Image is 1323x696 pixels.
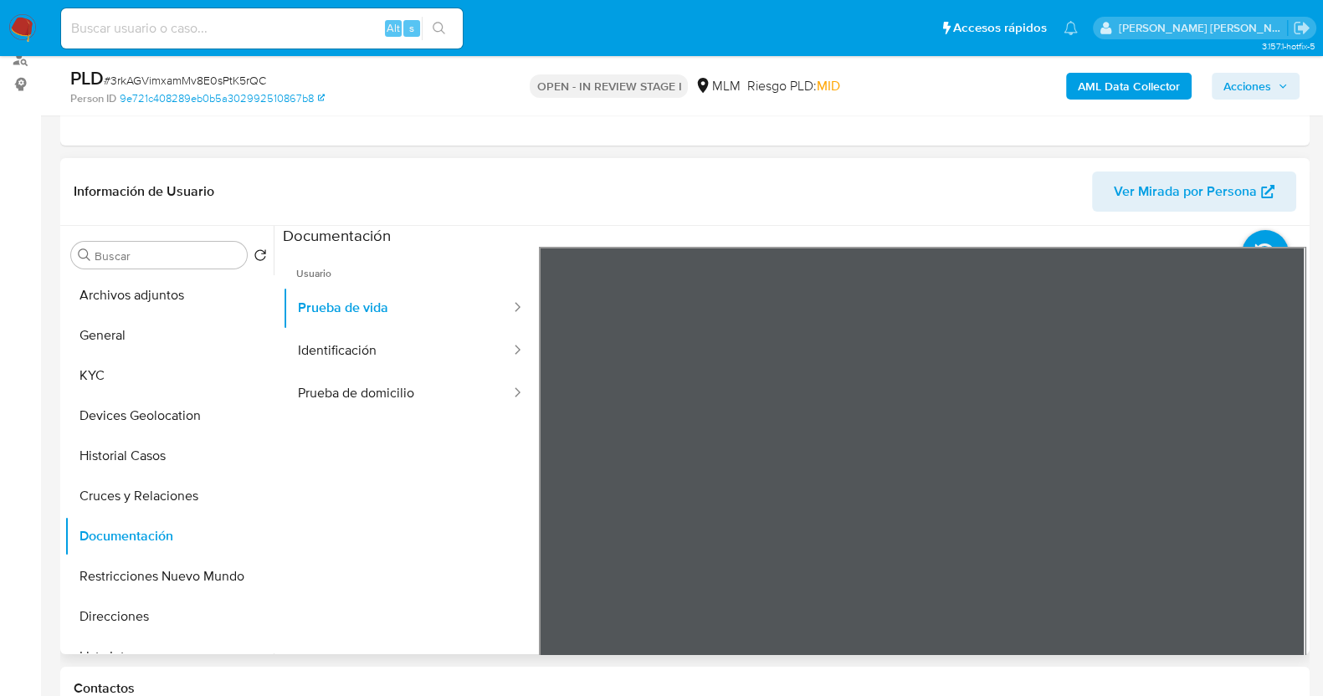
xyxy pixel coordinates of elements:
span: # 3rkAGVimxamMv8E0sPtK5rQC [104,72,266,89]
button: Documentación [64,516,274,556]
button: Buscar [78,248,91,262]
button: Direcciones [64,596,274,637]
span: Acciones [1223,73,1271,100]
span: Alt [387,20,400,36]
span: s [409,20,414,36]
b: AML Data Collector [1078,73,1180,100]
button: Restricciones Nuevo Mundo [64,556,274,596]
button: KYC [64,356,274,396]
button: Historial Casos [64,436,274,476]
button: Devices Geolocation [64,396,274,436]
h1: Información de Usuario [74,183,214,200]
input: Buscar [95,248,240,264]
b: PLD [70,64,104,91]
button: AML Data Collector [1066,73,1192,100]
span: 3.157.1-hotfix-5 [1261,39,1315,53]
button: Cruces y Relaciones [64,476,274,516]
button: Ver Mirada por Persona [1092,171,1296,212]
a: Salir [1293,19,1310,37]
p: baltazar.cabreradupeyron@mercadolibre.com.mx [1119,20,1288,36]
button: General [64,315,274,356]
button: Archivos adjuntos [64,275,274,315]
div: MLM [695,77,740,95]
a: 9e721c408289eb0b5a302992510867b8 [120,91,325,106]
b: Person ID [70,91,116,106]
button: Acciones [1212,73,1300,100]
span: Accesos rápidos [953,19,1047,37]
button: Volver al orden por defecto [254,248,267,267]
button: Lista Interna [64,637,274,677]
span: MID [816,76,839,95]
span: Riesgo PLD: [746,77,839,95]
p: OPEN - IN REVIEW STAGE I [530,74,688,98]
a: Notificaciones [1064,21,1078,35]
span: Ver Mirada por Persona [1114,171,1257,212]
button: search-icon [422,17,456,40]
input: Buscar usuario o caso... [61,18,463,39]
